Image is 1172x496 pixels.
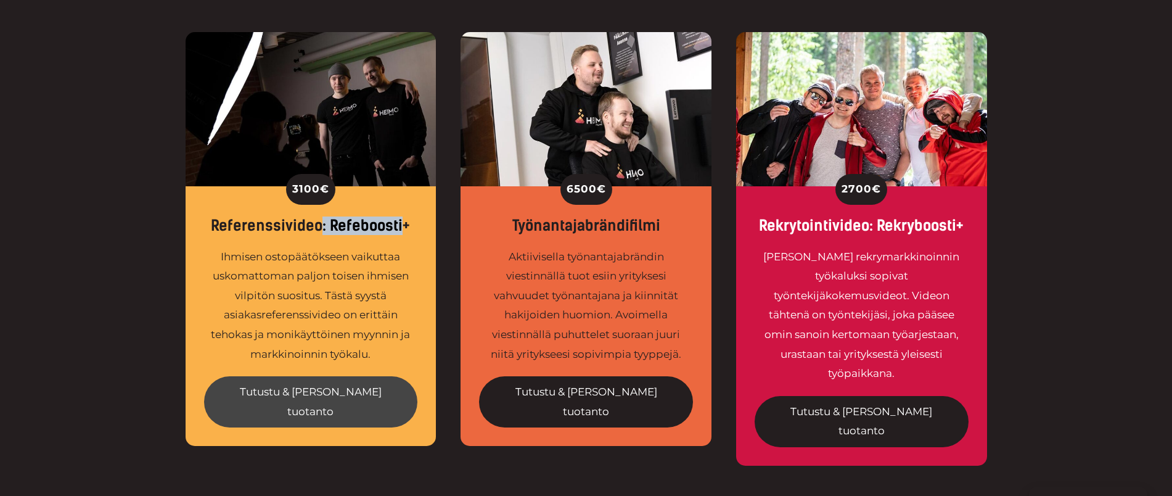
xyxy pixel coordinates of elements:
div: Rekrytointivideo: Rekryboosti+ [755,217,969,235]
img: Rekryvideo päästää työntekijäsi valokeilaan. [736,32,987,186]
span: € [597,180,606,199]
img: Referenssivideo on myynnin työkalu. [186,32,436,186]
div: Työnantajabrändifilmi [479,217,693,235]
div: Aktiivisella työnantajabrändin viestinnällä tuot esiin yrityksesi vahvuudet työnantajana ja kiinn... [479,247,693,364]
a: Tutustu & [PERSON_NAME] tuotanto [755,396,969,447]
img: Työnantajabrändi ja sen viestintä sujuu videoilla. [461,32,711,186]
div: 3100 [286,174,335,205]
div: 6500 [560,174,612,205]
a: Tutustu & [PERSON_NAME] tuotanto [204,376,418,428]
div: Ihmisen ostopäätökseen vaikuttaa uskomattoman paljon toisen ihmisen vilpitön suositus. Tästä syys... [204,247,418,364]
div: 2700 [835,174,887,205]
a: Tutustu & [PERSON_NAME] tuotanto [479,376,693,428]
span: € [872,180,881,199]
div: Referenssivideo: Refeboosti+ [204,217,418,235]
span: € [320,180,329,199]
div: [PERSON_NAME] rekrymarkkinoinnin työkaluksi sopivat työntekijäkokemusvideot. Videon tähtenä on ty... [755,247,969,384]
